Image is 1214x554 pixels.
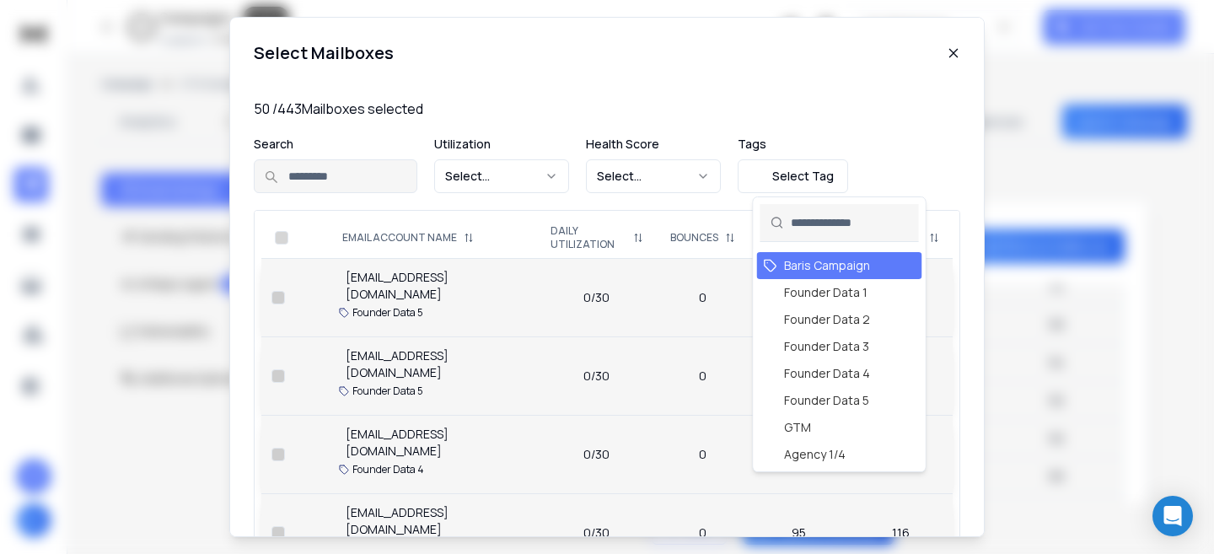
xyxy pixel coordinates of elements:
span: Agency 1/4 [784,446,846,463]
p: Health Score [586,136,721,153]
span: Founder Data 3 [784,338,869,355]
button: Select... [586,159,721,193]
div: Open Intercom Messenger [1152,496,1193,536]
h1: Select Mailboxes [254,41,394,65]
p: Utilization [434,136,569,153]
span: Founder Data 4 [784,365,870,382]
p: Tags [738,136,848,153]
button: Select... [434,159,569,193]
span: Baris Campaign [784,257,870,274]
p: Search [254,136,417,153]
span: Founder Data 5 [784,392,869,409]
span: Founder Data 2 [784,311,870,328]
p: 50 / 443 Mailboxes selected [254,99,960,119]
span: Founder Data 1 [784,284,868,301]
button: Select Tag [738,159,848,193]
span: GTM [784,419,811,436]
